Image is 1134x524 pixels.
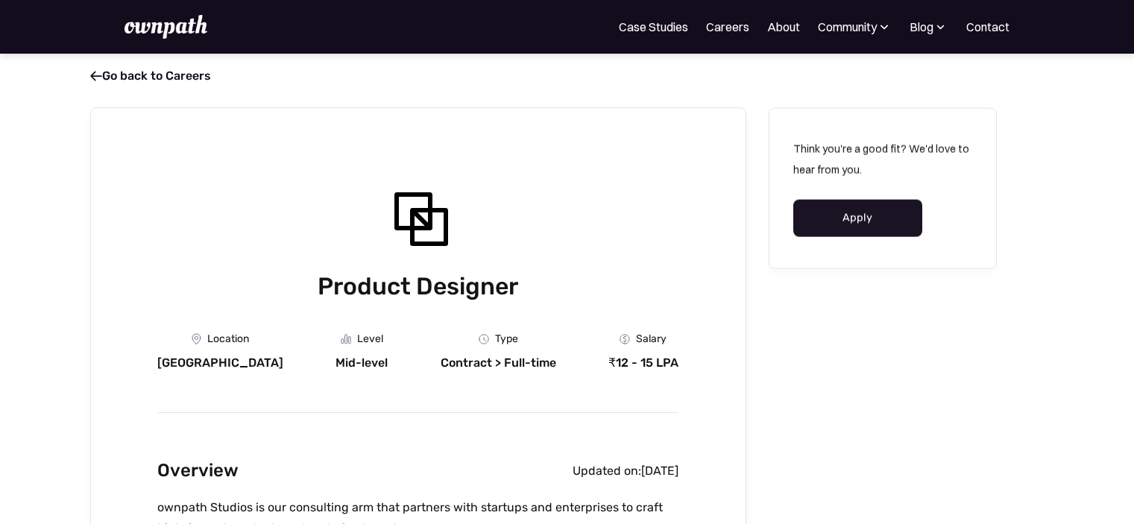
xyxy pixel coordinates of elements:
div: Community [818,18,892,36]
div: Updated on: [573,464,641,479]
img: Graph Icon - Job Board X Webflow Template [341,334,351,344]
h2: Overview [157,456,239,485]
a: Case Studies [619,18,688,36]
img: Clock Icon - Job Board X Webflow Template [479,334,489,344]
div: Type [495,333,518,345]
p: Think you're a good fit? We'd love to hear from you. [793,139,972,180]
h1: Product Designer [157,269,678,303]
div: Blog [910,18,933,36]
div: Level [357,333,383,345]
div: Mid-level [336,356,388,370]
div: Community [818,18,877,36]
div: Contract > Full-time [441,356,556,370]
img: Location Icon - Job Board X Webflow Template [192,333,201,345]
a: Go back to Careers [90,69,211,83]
a: Contact [966,18,1009,36]
div: Salary [636,333,667,345]
div: Location [207,333,249,345]
div: Blog [910,18,948,36]
a: Apply [793,200,922,237]
img: Money Icon - Job Board X Webflow Template [620,334,630,344]
div: ₹12 - 15 LPA [608,356,678,370]
span:  [90,69,102,83]
a: About [767,18,800,36]
div: [GEOGRAPHIC_DATA] [157,356,283,370]
div: [DATE] [641,464,678,479]
a: Careers [706,18,749,36]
